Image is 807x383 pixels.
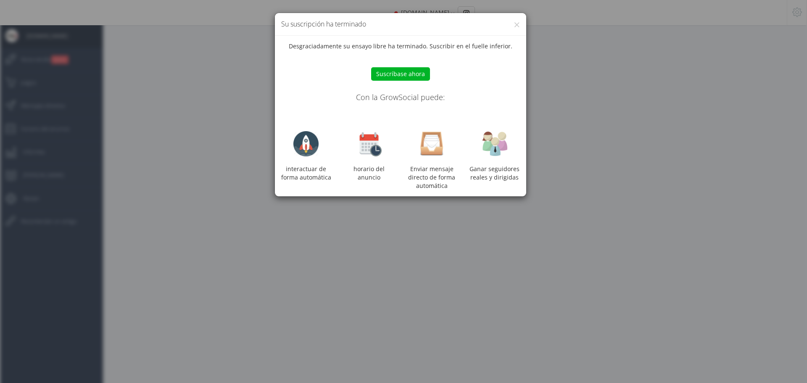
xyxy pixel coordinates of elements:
[371,67,430,81] button: Suscríbase ahora
[281,93,520,102] h4: Con la GrowSocial puede:
[281,19,520,29] h4: Su suscripción ha terminado
[482,131,507,156] img: users.png
[293,131,319,156] img: rocket-128.png
[275,131,338,182] div: interactuar de forma automática
[463,165,526,182] div: Ganar seguidores reales y dirigidas
[62,6,92,13] span: Soporte
[419,131,444,156] img: inbox.png
[401,131,464,190] div: Enviar mensaje directo de forma automática
[514,19,520,30] button: ×
[338,131,401,182] div: horario del anuncio
[275,42,526,190] div: Desgraciadamente su ensayo libre ha terminado. Suscribir en el fuelle inferior.
[356,131,382,156] img: calendar-clock-128.png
